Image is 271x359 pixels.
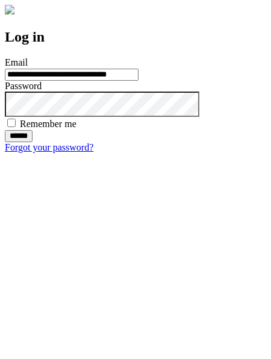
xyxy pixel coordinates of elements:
[5,29,266,45] h2: Log in
[5,57,28,67] label: Email
[5,142,93,152] a: Forgot your password?
[5,81,42,91] label: Password
[5,5,14,14] img: logo-4e3dc11c47720685a147b03b5a06dd966a58ff35d612b21f08c02c0306f2b779.png
[20,119,76,129] label: Remember me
